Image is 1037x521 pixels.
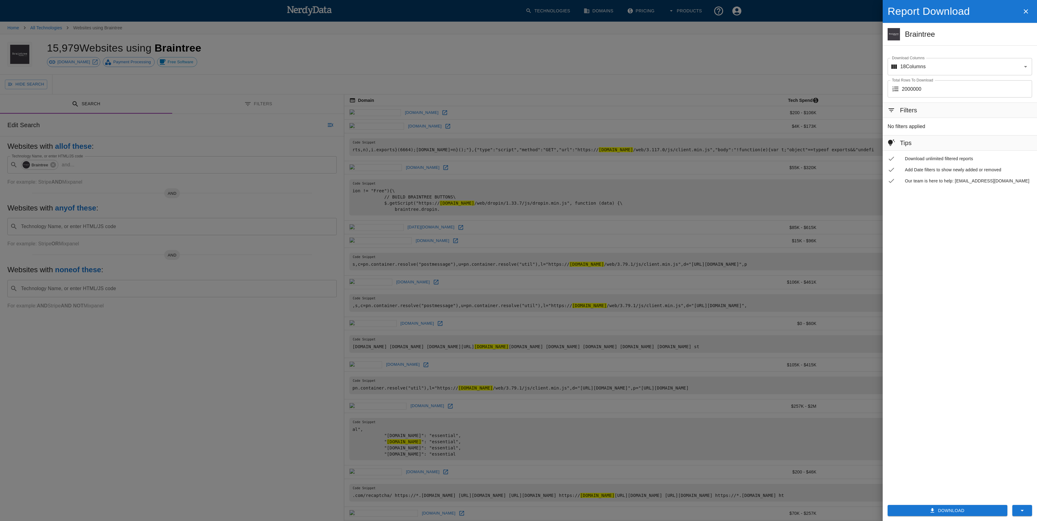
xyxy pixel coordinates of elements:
p: 18 Columns [900,63,926,70]
h6: Filters [900,105,917,115]
iframe: Drift Widget Chat Controller [1006,477,1030,501]
h4: Report Download [888,5,1020,18]
button: Open [1021,62,1030,71]
h5: Braintree [905,29,1032,39]
label: Download Columns [892,55,925,60]
span: Add Date filters to show newly added or removed [905,167,1032,173]
span: Download unlimited filtered reports [905,156,1032,162]
span: Our team is here to help: [EMAIL_ADDRESS][DOMAIN_NAME] [905,178,1032,184]
p: No filters applied [888,123,925,130]
button: Download [888,505,1007,516]
label: Total Rows To Download [892,77,933,83]
img: ef5f765a-9d26-4f73-88f5-b02c862a9a40.jpg [888,28,900,40]
h6: Tips [900,138,912,148]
